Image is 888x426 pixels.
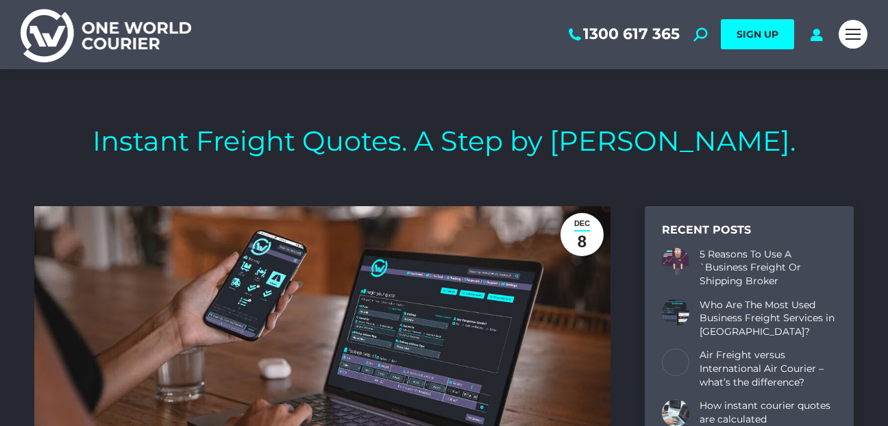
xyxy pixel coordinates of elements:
span: 8 [578,231,587,251]
a: SIGN UP [721,19,794,49]
span: SIGN UP [737,28,778,40]
a: 1300 617 365 [566,25,680,43]
a: Dec8 [560,213,604,256]
a: 5 Reasons To Use A `Business Freight Or Shipping Broker [700,248,837,288]
h1: Instant Freight Quotes. A Step by [PERSON_NAME]. [92,124,795,158]
a: Mobile menu icon [839,20,867,49]
a: Air Freight versus International Air Courier – what’s the difference? [700,349,837,389]
div: Recent Posts [662,223,837,238]
a: Post image [662,349,689,376]
img: One World Courier [21,7,191,62]
a: Post image [662,248,689,275]
a: Post image [662,298,689,325]
a: Who Are The Most Used Business Freight Services in [GEOGRAPHIC_DATA]? [700,298,837,338]
a: How instant courier quotes are calculated [700,399,837,426]
span: Dec [574,217,590,230]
